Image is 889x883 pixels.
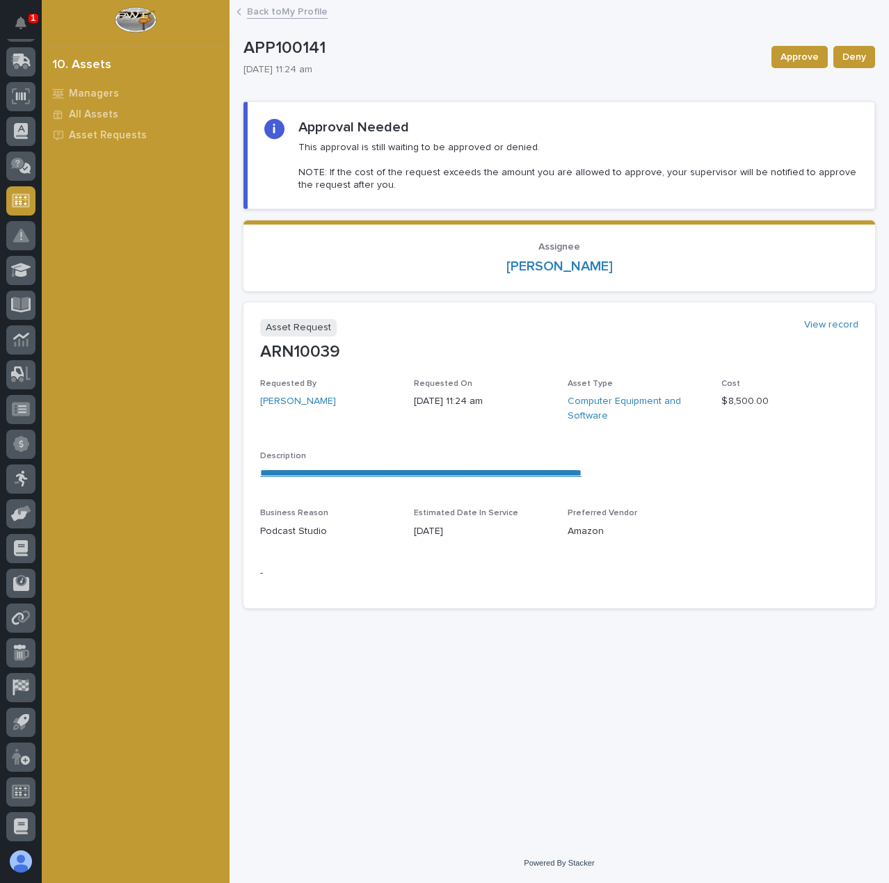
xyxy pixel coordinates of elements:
span: Description [260,452,306,460]
a: Powered By Stacker [524,859,594,867]
a: [PERSON_NAME] [506,258,613,275]
h2: Approval Needed [298,119,409,136]
a: Managers [42,83,230,104]
p: [DATE] 11:24 am [243,64,755,76]
button: Notifications [6,8,35,38]
span: Requested On [414,380,472,388]
p: Amazon [568,524,705,539]
p: [DATE] [414,524,551,539]
p: Podcast Studio [260,524,397,539]
a: All Assets [42,104,230,124]
span: Estimated Date In Service [414,509,518,517]
span: Approve [780,49,819,65]
img: Workspace Logo [115,7,156,33]
span: Deny [842,49,866,65]
p: [DATE] 11:24 am [414,394,551,409]
span: Preferred Vendor [568,509,637,517]
span: Cost [721,380,740,388]
a: Asset Requests [42,124,230,145]
span: Requested By [260,380,317,388]
p: Managers [69,88,119,100]
p: - [260,566,858,581]
button: Approve [771,46,828,68]
p: 1 [31,13,35,23]
div: 10. Assets [53,58,111,73]
button: Deny [833,46,875,68]
a: View record [804,319,858,331]
p: APP100141 [243,38,760,58]
p: $ 8,500.00 [721,394,858,409]
button: users-avatar [6,847,35,876]
a: [PERSON_NAME] [260,394,336,409]
p: All Assets [69,108,118,121]
div: Notifications1 [17,17,35,39]
a: Computer Equipment and Software [568,394,705,423]
a: Back toMy Profile [247,3,328,19]
span: Asset Type [568,380,613,388]
p: This approval is still waiting to be approved or denied. NOTE: If the cost of the request exceeds... [298,141,858,192]
span: Business Reason [260,509,328,517]
p: Asset Requests [69,129,147,142]
p: ARN10039 [260,342,858,362]
span: Assignee [538,242,580,252]
p: Asset Request [260,319,337,337]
